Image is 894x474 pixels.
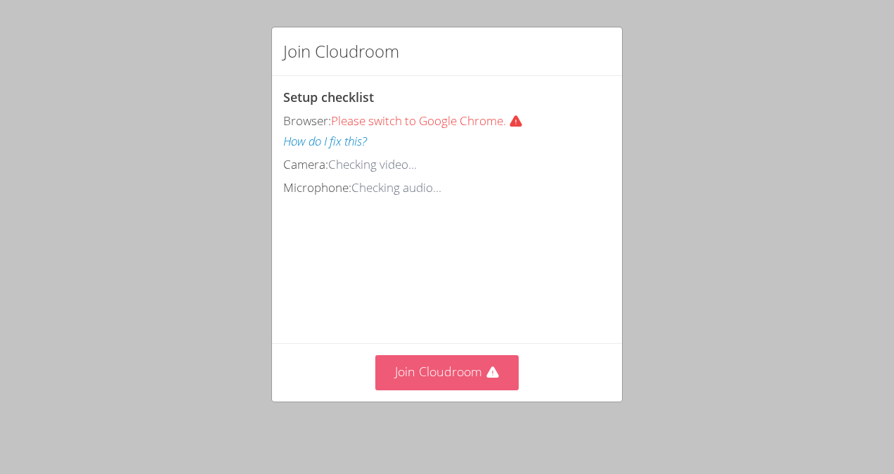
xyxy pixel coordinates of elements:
span: Please switch to Google Chrome. [331,113,529,129]
span: Checking video... [328,156,417,172]
h2: Join Cloudroom [283,39,399,64]
button: How do I fix this? [283,132,367,152]
span: Checking audio... [351,179,441,196]
span: Microphone: [283,179,351,196]
span: Browser: [283,113,331,129]
span: Setup checklist [283,89,374,105]
span: Camera: [283,156,328,172]
button: Join Cloudroom [375,355,519,390]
